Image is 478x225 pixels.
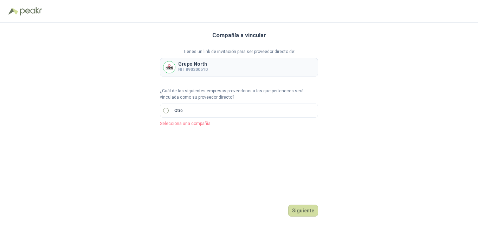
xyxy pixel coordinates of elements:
[163,61,175,73] img: Company Logo
[186,67,208,72] b: 890300510
[160,48,318,55] p: Tienes un link de invitación para ser proveedor directo de:
[288,205,318,217] button: Siguiente
[212,31,266,40] h3: Compañía a vincular
[20,7,42,15] img: Peakr
[160,88,318,101] p: ¿Cuál de las siguientes empresas proveedoras a las que perteneces será vinculada como su proveedo...
[178,61,208,66] p: Grupo North
[174,107,183,114] p: Otro
[160,120,318,127] p: Selecciona una compañía
[178,66,208,73] p: NIT
[8,8,18,15] img: Logo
